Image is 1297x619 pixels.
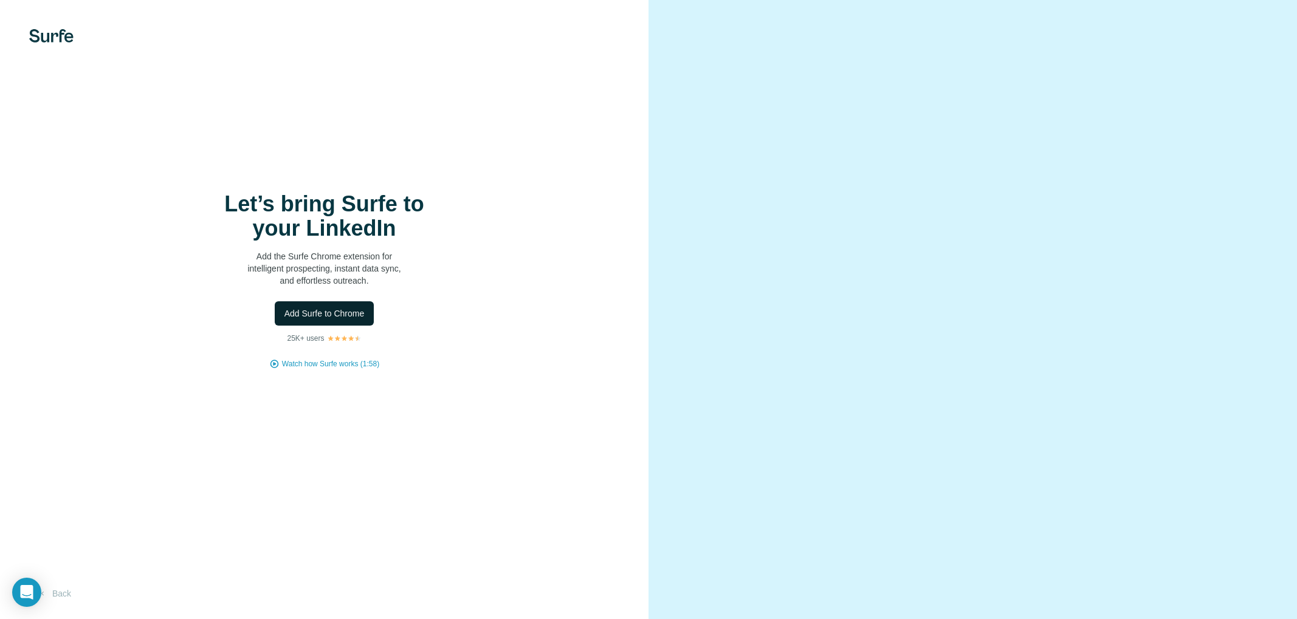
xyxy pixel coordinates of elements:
[282,358,379,369] button: Watch how Surfe works (1:58)
[203,192,446,241] h1: Let’s bring Surfe to your LinkedIn
[327,335,362,342] img: Rating Stars
[287,333,324,344] p: 25K+ users
[29,29,74,43] img: Surfe's logo
[275,301,374,326] button: Add Surfe to Chrome
[29,583,80,604] button: Back
[284,307,365,320] span: Add Surfe to Chrome
[12,578,41,607] div: Open Intercom Messenger
[203,250,446,287] p: Add the Surfe Chrome extension for intelligent prospecting, instant data sync, and effortless out...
